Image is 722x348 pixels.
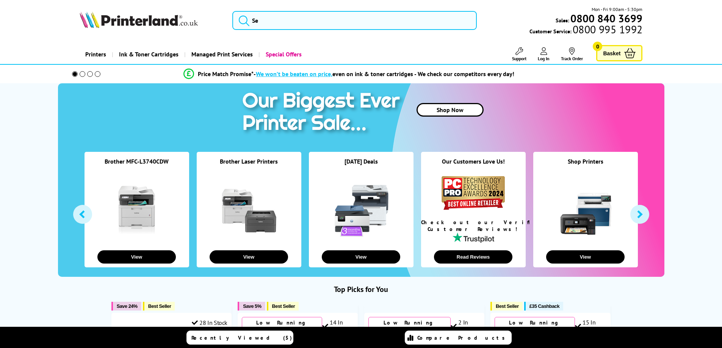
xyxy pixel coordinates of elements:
[524,302,563,311] button: £35 Cashback
[368,317,451,335] div: Low Running Costs
[80,11,198,28] img: Printerland Logo
[538,47,550,61] a: Log In
[105,158,169,165] a: Brother MFC-L3740CDW
[242,317,322,335] div: Low Running Costs
[322,318,354,334] div: 14 In Stock
[258,45,307,64] a: Special Offers
[243,303,261,309] span: Save 5%
[529,26,642,35] span: Customer Service:
[490,302,523,311] button: Best Seller
[148,303,171,309] span: Best Seller
[538,56,550,61] span: Log In
[254,70,514,78] div: - even on ink & toner cartridges - We check our competitors every day!
[111,302,141,311] button: Save 24%
[184,45,258,64] a: Managed Print Services
[220,158,278,165] a: Brother Laser Printers
[256,70,332,78] span: We won’t be beaten on price,
[421,219,526,233] div: Check out our Verified Customer Reviews!
[192,319,227,326] div: 28 In Stock
[495,317,575,335] div: Low Running Costs
[512,47,526,61] a: Support
[238,83,407,143] img: printer sale
[592,6,642,13] span: Mon - Fri 9:00am - 5:30pm
[417,334,509,341] span: Compare Products
[97,250,176,264] button: View
[421,158,526,175] div: Our Customers Love Us!
[117,303,138,309] span: Save 24%
[119,45,179,64] span: Ink & Toner Cartridges
[210,250,288,264] button: View
[546,250,625,264] button: View
[561,47,583,61] a: Track Order
[272,303,295,309] span: Best Seller
[198,70,254,78] span: Price Match Promise*
[596,45,642,61] a: Basket 0
[80,11,223,30] a: Printerland Logo
[529,303,559,309] span: £35 Cashback
[572,26,642,33] span: 0800 995 1992
[112,45,184,64] a: Ink & Toner Cartridges
[405,331,512,345] a: Compare Products
[512,56,526,61] span: Support
[143,302,175,311] button: Best Seller
[556,17,569,24] span: Sales:
[309,158,413,175] div: [DATE] Deals
[434,250,512,264] button: Read Reviews
[238,302,265,311] button: Save 5%
[232,11,477,30] input: Se
[533,158,638,175] div: Shop Printers
[496,303,519,309] span: Best Seller
[417,103,484,117] a: Shop Now
[593,42,602,51] span: 0
[186,331,293,345] a: Recently Viewed (5)
[267,302,299,311] button: Best Seller
[569,15,642,22] a: 0800 840 3699
[451,318,480,334] div: 2 In Stock
[62,67,637,81] li: modal_Promise
[80,45,112,64] a: Printers
[575,318,607,334] div: 15 In Stock
[322,250,400,264] button: View
[570,11,642,25] b: 0800 840 3699
[191,334,292,341] span: Recently Viewed (5)
[603,48,620,58] span: Basket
